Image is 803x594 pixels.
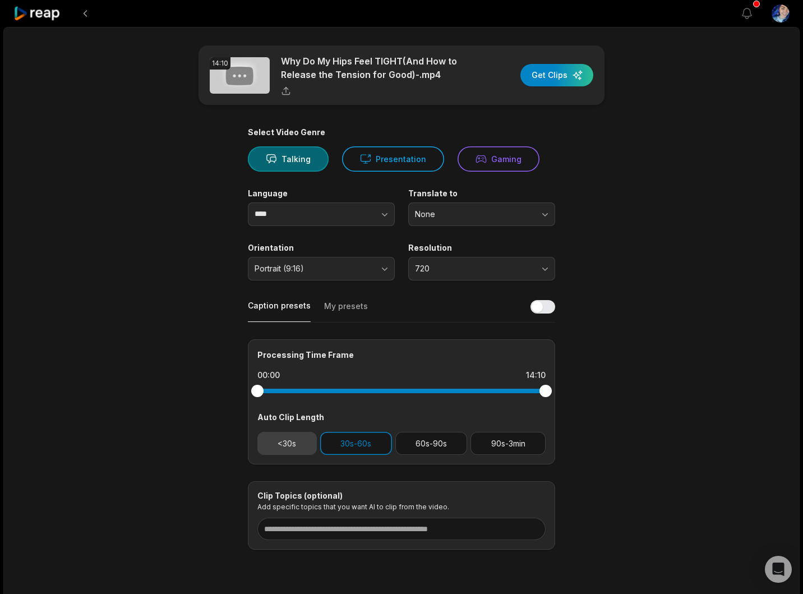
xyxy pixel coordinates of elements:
[257,432,317,455] button: <30s
[320,432,392,455] button: 30s-60s
[395,432,468,455] button: 60s-90s
[248,243,395,253] label: Orientation
[248,146,329,172] button: Talking
[324,301,368,322] button: My presets
[470,432,546,455] button: 90s-3min
[408,188,555,199] label: Translate to
[248,188,395,199] label: Language
[520,64,593,86] button: Get Clips
[255,264,372,274] span: Portrait (9:16)
[765,556,792,583] div: Open Intercom Messenger
[257,411,546,423] div: Auto Clip Length
[526,370,546,381] div: 14:10
[408,243,555,253] label: Resolution
[415,264,533,274] span: 720
[408,257,555,280] button: 720
[257,370,280,381] div: 00:00
[248,300,311,322] button: Caption presets
[257,491,546,501] div: Clip Topics (optional)
[257,349,546,361] div: Processing Time Frame
[281,54,474,81] p: Why Do My Hips Feel TIGHT(And How to Release the Tension for Good)-.mp4
[248,127,555,137] div: Select Video Genre
[415,209,533,219] span: None
[248,257,395,280] button: Portrait (9:16)
[257,503,546,511] p: Add specific topics that you want AI to clip from the video.
[458,146,539,172] button: Gaming
[210,57,230,70] div: 14:10
[408,202,555,226] button: None
[342,146,444,172] button: Presentation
